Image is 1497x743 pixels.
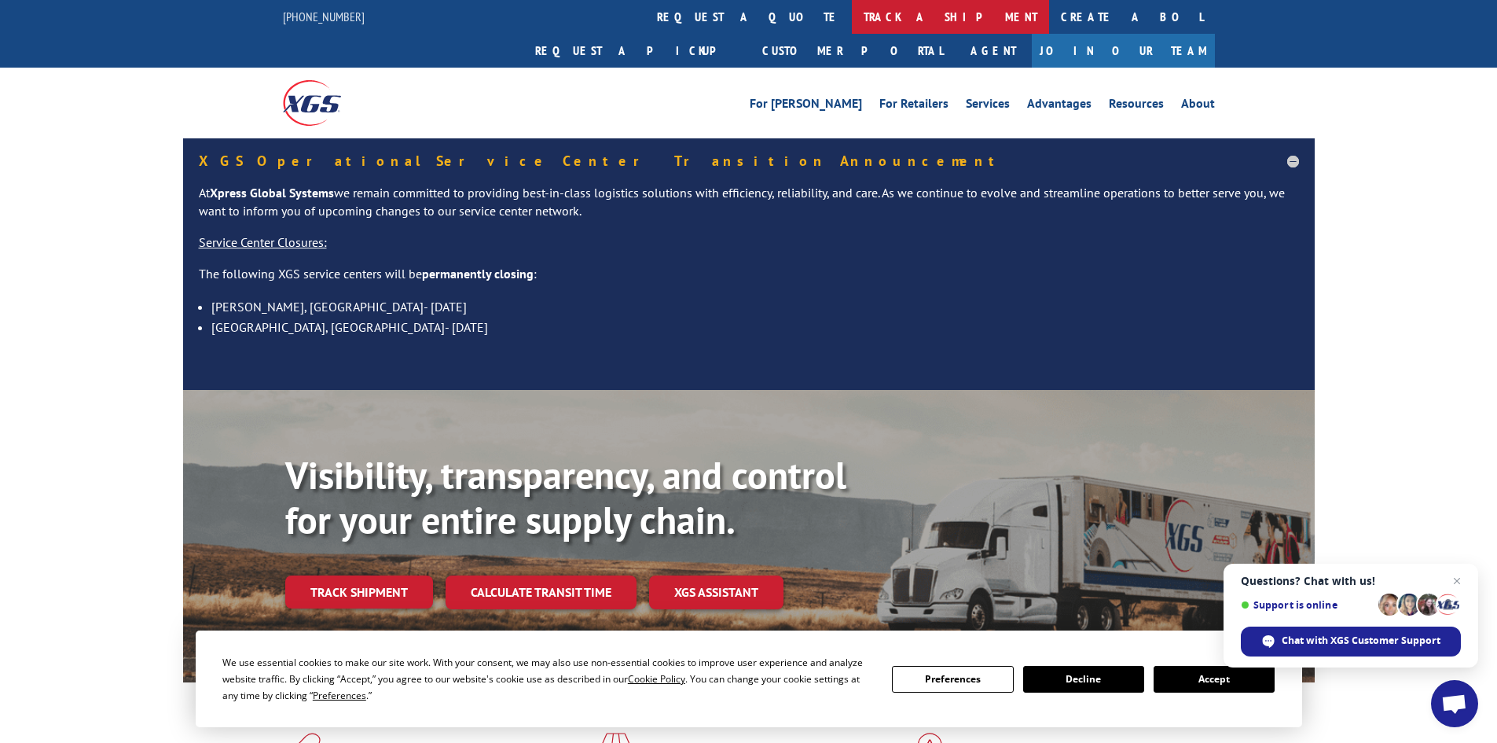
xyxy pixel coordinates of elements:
[1431,680,1478,727] a: Open chat
[422,266,534,281] strong: permanently closing
[211,296,1299,317] li: [PERSON_NAME], [GEOGRAPHIC_DATA]- [DATE]
[446,576,637,609] a: Calculate transit time
[283,9,365,24] a: [PHONE_NUMBER]
[222,654,873,704] div: We use essential cookies to make our site work. With your consent, we may also use non-essential ...
[1023,666,1144,693] button: Decline
[1109,97,1164,115] a: Resources
[199,265,1299,296] p: The following XGS service centers will be :
[1154,666,1275,693] button: Accept
[210,185,334,200] strong: Xpress Global Systems
[285,576,433,609] a: Track shipment
[1241,627,1461,657] span: Chat with XGS Customer Support
[199,184,1299,234] p: At we remain committed to providing best-in-class logistics solutions with efficiency, reliabilit...
[750,34,955,68] a: Customer Portal
[649,576,783,609] a: XGS ASSISTANT
[199,234,327,250] u: Service Center Closures:
[879,97,948,115] a: For Retailers
[628,672,685,686] span: Cookie Policy
[966,97,1010,115] a: Services
[313,689,366,702] span: Preferences
[523,34,750,68] a: Request a pickup
[285,451,846,545] b: Visibility, transparency, and control for your entire supply chain.
[1241,599,1373,611] span: Support is online
[1027,97,1092,115] a: Advantages
[196,631,1302,727] div: Cookie Consent Prompt
[199,154,1299,168] h5: XGS Operational Service Center Transition Announcement
[750,97,862,115] a: For [PERSON_NAME]
[955,34,1032,68] a: Agent
[1241,575,1461,587] span: Questions? Chat with us!
[892,666,1013,693] button: Preferences
[1181,97,1215,115] a: About
[211,317,1299,337] li: [GEOGRAPHIC_DATA], [GEOGRAPHIC_DATA]- [DATE]
[1032,34,1215,68] a: Join Our Team
[1282,634,1440,648] span: Chat with XGS Customer Support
